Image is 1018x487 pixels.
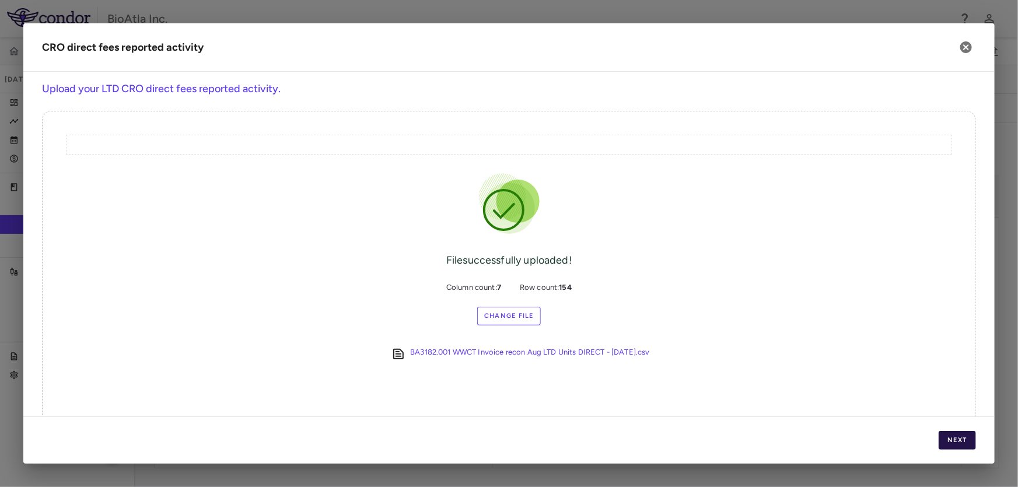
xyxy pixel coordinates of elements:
[474,169,544,239] img: Success
[410,347,649,361] a: BA3182.001 WWCT Invoice recon Aug LTD Units DIRECT - [DATE].csv
[42,40,204,55] div: CRO direct fees reported activity
[520,282,572,293] span: Row count:
[497,283,501,292] b: 7
[559,283,572,292] b: 154
[477,307,541,325] label: Change File
[446,253,572,268] div: File successfully uploaded!
[42,81,976,97] h6: Upload your LTD CRO direct fees reported activity.
[939,431,976,450] button: Next
[446,282,501,293] span: Column count:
